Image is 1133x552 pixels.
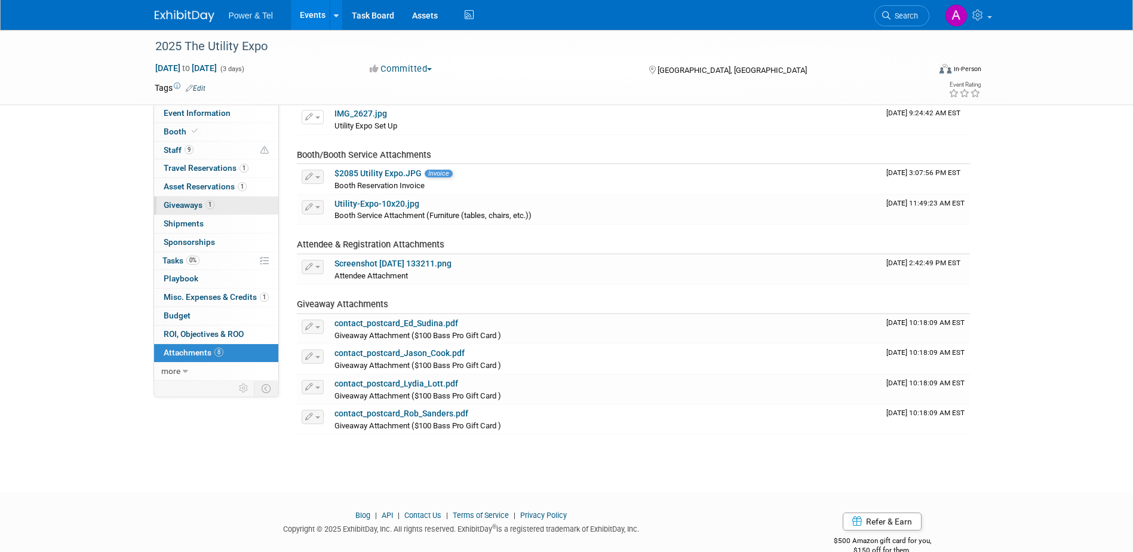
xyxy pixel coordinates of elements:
span: Sponsorships [164,237,215,247]
span: ROI, Objectives & ROO [164,329,244,339]
span: Upload Timestamp [886,409,965,417]
td: Upload Timestamp [882,404,970,434]
a: Terms of Service [453,511,509,520]
a: Playbook [154,270,278,288]
span: Upload Timestamp [886,379,965,387]
span: Event Information [164,108,231,118]
a: ROI, Objectives & ROO [154,326,278,344]
a: Screenshot [DATE] 133211.png [334,259,452,268]
a: IMG_2627.jpg [334,109,387,118]
span: | [395,511,403,520]
span: 1 [205,200,214,209]
div: Copyright © 2025 ExhibitDay, Inc. All rights reserved. ExhibitDay is a registered trademark of Ex... [155,521,769,535]
a: Refer & Earn [843,513,922,530]
td: Upload Timestamp [882,105,970,134]
a: contact_postcard_Jason_Cook.pdf [334,348,465,358]
span: Booth [164,127,200,136]
a: Contact Us [404,511,441,520]
span: Booth Service Attachment (Furniture (tables, chairs, etc.)) [334,211,532,220]
td: Upload Timestamp [882,375,970,404]
span: to [180,63,192,73]
span: [GEOGRAPHIC_DATA], [GEOGRAPHIC_DATA] [658,66,807,75]
a: Travel Reservations1 [154,160,278,177]
td: Toggle Event Tabs [254,381,278,396]
a: Sponsorships [154,234,278,252]
span: Giveaways [164,200,214,210]
span: Travel Reservations [164,163,248,173]
a: Asset Reservations1 [154,178,278,196]
span: [DATE] [DATE] [155,63,217,73]
span: Upload Timestamp [886,199,965,207]
a: Tasks0% [154,252,278,270]
span: Potential Scheduling Conflict -- at least one attendee is tagged in another overlapping event. [260,145,269,156]
span: 9 [185,145,194,154]
td: Upload Timestamp [882,314,970,344]
span: Attendee Attachment [334,271,408,280]
a: API [382,511,393,520]
td: Personalize Event Tab Strip [234,381,254,396]
span: Giveaway Attachment ($100 Bass Pro Gift Card ) [334,361,501,370]
span: Upload Timestamp [886,318,965,327]
div: 2025 The Utility Expo [151,36,911,57]
a: Misc. Expenses & Credits1 [154,289,278,306]
div: In-Person [953,65,981,73]
span: Misc. Expenses & Credits [164,292,269,302]
a: contact_postcard_Ed_Sudina.pdf [334,318,458,328]
span: Asset Reservations [164,182,247,191]
td: Upload Timestamp [882,254,970,284]
span: Booth Reservation Invoice [334,181,425,190]
span: Playbook [164,274,198,283]
span: Giveaway Attachment ($100 Bass Pro Gift Card ) [334,391,501,400]
a: Utility-Expo-10x20.jpg [334,199,419,208]
span: 1 [238,182,247,191]
a: contact_postcard_Rob_Sanders.pdf [334,409,468,418]
div: Event Format [859,62,982,80]
a: Booth [154,123,278,141]
span: Shipments [164,219,204,228]
span: Giveaway Attachments [297,299,388,309]
span: 1 [260,293,269,302]
span: | [511,511,518,520]
span: Utility Expo Set Up [334,121,397,130]
span: 8 [214,348,223,357]
span: Upload Timestamp [886,109,960,117]
span: Giveaway Attachment ($100 Bass Pro Gift Card ) [334,331,501,340]
span: Budget [164,311,191,320]
a: Shipments [154,215,278,233]
span: | [372,511,380,520]
td: Upload Timestamp [882,344,970,374]
a: Giveaways1 [154,197,278,214]
td: Upload Timestamp [882,164,970,194]
a: Edit [186,84,205,93]
sup: ® [492,523,496,530]
a: Privacy Policy [520,511,567,520]
span: Power & Tel [229,11,273,20]
button: Committed [366,63,437,75]
a: $2085 Utility Expo.JPG [334,168,422,178]
a: Attachments8 [154,344,278,362]
a: contact_postcard_Lydia_Lott.pdf [334,379,458,388]
td: Upload Timestamp [882,195,970,225]
span: Staff [164,145,194,155]
span: Invoice [425,170,453,177]
a: Budget [154,307,278,325]
img: ExhibitDay [155,10,214,22]
a: Search [874,5,929,26]
span: | [443,511,451,520]
span: Booth/Booth Service Attachments [297,149,431,160]
span: more [161,366,180,376]
span: Upload Timestamp [886,168,960,177]
span: 1 [240,164,248,173]
td: Tags [155,82,205,94]
span: 0% [186,256,199,265]
img: Alina Dorion [945,4,968,27]
a: Staff9 [154,142,278,160]
span: Attachments [164,348,223,357]
div: Event Rating [948,82,981,88]
span: (3 days) [219,65,244,73]
span: Giveaway Attachment ($100 Bass Pro Gift Card ) [334,421,501,430]
span: Tasks [162,256,199,265]
a: Blog [355,511,370,520]
i: Booth reservation complete [192,128,198,134]
a: more [154,363,278,381]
